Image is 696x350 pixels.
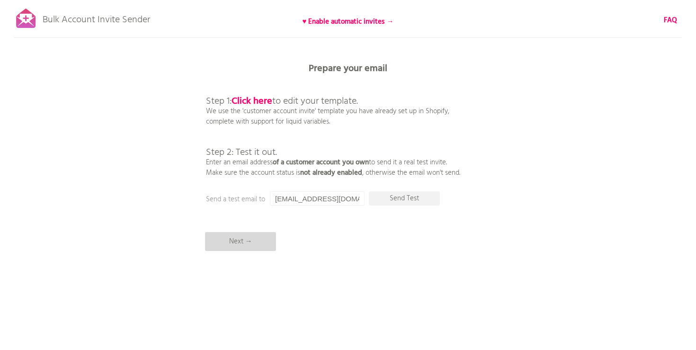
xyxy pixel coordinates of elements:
[206,76,460,178] p: We use the 'customer account invite' template you have already set up in Shopify, complete with s...
[232,94,272,109] a: Click here
[309,61,387,76] b: Prepare your email
[206,194,395,205] p: Send a test email to
[664,15,677,26] a: FAQ
[206,145,277,160] span: Step 2: Test it out.
[43,6,150,29] p: Bulk Account Invite Sender
[369,191,440,206] p: Send Test
[300,167,362,179] b: not already enabled
[206,94,358,109] span: Step 1: to edit your template.
[303,16,394,27] b: ♥ Enable automatic invites →
[205,232,276,251] p: Next →
[273,157,369,168] b: of a customer account you own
